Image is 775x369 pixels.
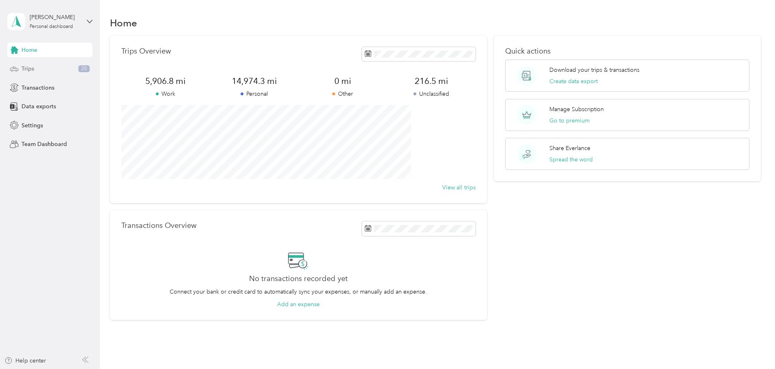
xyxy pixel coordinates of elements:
span: 0 mi [298,75,387,87]
p: Trips Overview [121,47,171,56]
p: Quick actions [505,47,749,56]
h1: Home [110,19,137,27]
span: Settings [22,121,43,130]
p: Transactions Overview [121,221,196,230]
span: Data exports [22,102,56,111]
button: Spread the word [549,155,593,164]
p: Work [121,90,210,98]
span: 14,974.3 mi [210,75,298,87]
span: Trips [22,64,34,73]
button: Help center [4,356,46,365]
p: Download your trips & transactions [549,66,639,74]
p: Other [298,90,387,98]
span: 216.5 mi [387,75,475,87]
iframe: Everlance-gr Chat Button Frame [730,324,775,369]
p: Connect your bank or credit card to automatically sync your expenses, or manually add an expense. [170,287,427,296]
div: [PERSON_NAME] [30,13,80,21]
span: Transactions [22,84,54,92]
button: Add an expense [277,300,320,309]
p: Share Everlance [549,144,590,152]
button: Go to premium [549,116,590,125]
div: Personal dashboard [30,24,73,29]
h2: No transactions recorded yet [249,275,348,283]
p: Personal [210,90,298,98]
button: View all trips [442,183,476,192]
span: Team Dashboard [22,140,67,148]
button: Create data export [549,77,598,86]
span: 5,906.8 mi [121,75,210,87]
p: Unclassified [387,90,475,98]
span: 20 [78,65,90,73]
span: Home [22,46,37,54]
p: Manage Subscription [549,105,604,114]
